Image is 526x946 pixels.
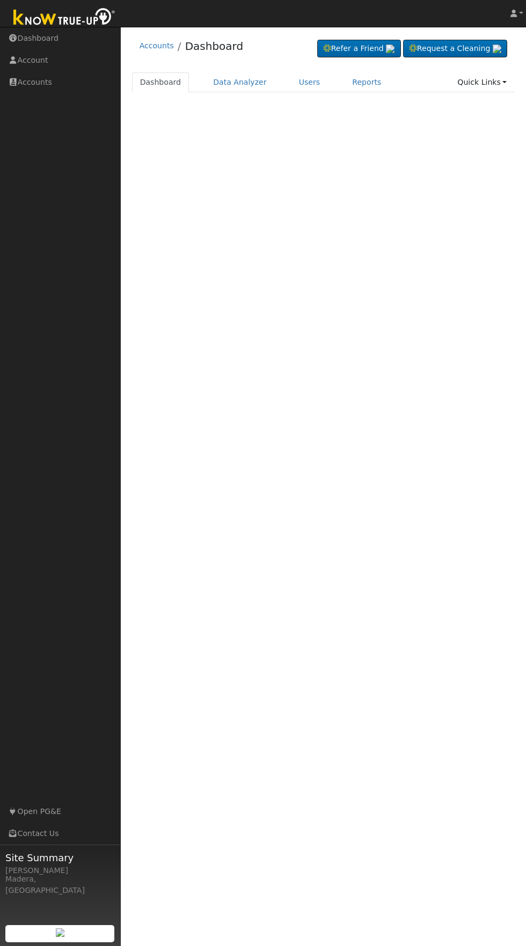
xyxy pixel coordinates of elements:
[56,928,64,937] img: retrieve
[317,40,401,58] a: Refer a Friend
[140,41,174,50] a: Accounts
[449,72,515,92] a: Quick Links
[403,40,507,58] a: Request a Cleaning
[205,72,275,92] a: Data Analyzer
[493,45,501,53] img: retrieve
[5,850,115,865] span: Site Summary
[5,874,115,896] div: Madera, [GEOGRAPHIC_DATA]
[132,72,189,92] a: Dashboard
[8,6,121,30] img: Know True-Up
[5,865,115,876] div: [PERSON_NAME]
[386,45,394,53] img: retrieve
[185,40,244,53] a: Dashboard
[291,72,328,92] a: Users
[344,72,389,92] a: Reports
